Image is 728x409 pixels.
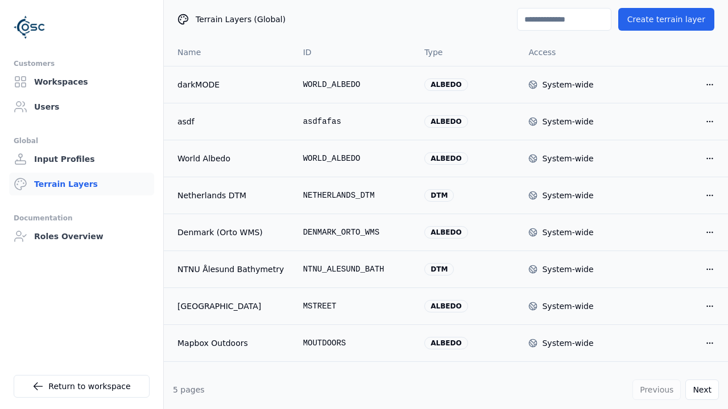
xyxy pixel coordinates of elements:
div: System-wide [542,79,593,90]
div: System-wide [542,264,593,275]
a: asdf [177,116,285,127]
a: Input Profiles [9,148,154,170]
div: albedo [424,337,468,349]
div: asdfafas [303,116,407,127]
a: Terrain Layers [9,173,154,195]
div: System-wide [542,190,593,201]
button: Create terrain layer [618,8,714,31]
div: MOUTDOORS [303,337,407,349]
a: Roles Overview [9,225,154,248]
div: albedo [424,78,468,91]
a: darkMODE [177,79,285,90]
div: albedo [424,152,468,165]
div: Customers [14,57,150,70]
div: MSTREET [303,301,407,312]
div: NTNU_ALESUND_BATH [303,264,407,275]
th: Type [415,39,519,66]
div: dtm [424,263,454,276]
div: Global [14,134,150,148]
div: NETHERLANDS_DTM [303,190,407,201]
img: Logo [14,11,45,43]
div: System-wide [542,301,593,312]
th: Name [164,39,294,66]
th: Access [519,39,623,66]
span: 5 pages [173,385,205,394]
div: albedo [424,226,468,239]
span: Terrain Layers (Global) [196,14,286,25]
button: Next [685,379,719,400]
th: ID [294,39,416,66]
a: Users [9,95,154,118]
div: System-wide [542,153,593,164]
div: System-wide [542,227,593,238]
div: albedo [424,300,468,312]
div: Documentation [14,211,150,225]
a: Netherlands DTM [177,190,285,201]
div: WORLD_ALBEDO [303,153,407,164]
div: dtm [424,189,454,202]
div: System-wide [542,116,593,127]
a: Workspaces [9,70,154,93]
div: DENMARK_ORTO_WMS [303,227,407,238]
a: Denmark (Orto WMS) [177,227,285,238]
a: Mapbox Outdoors [177,337,285,349]
a: Return to workspace [14,375,150,398]
a: [GEOGRAPHIC_DATA] [177,301,285,312]
div: System-wide [542,337,593,349]
div: WORLD_ALBEDO [303,79,407,90]
a: NTNU Ålesund Bathymetry [177,264,285,275]
div: albedo [424,115,468,128]
a: World Albedo [177,153,285,164]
